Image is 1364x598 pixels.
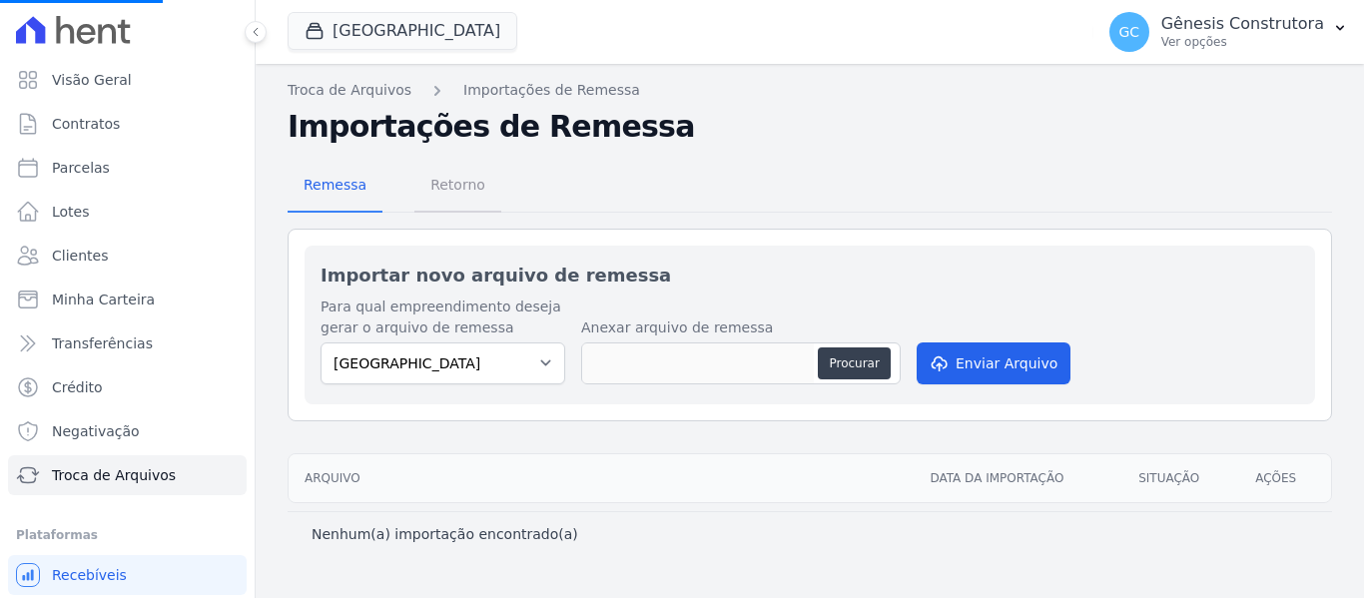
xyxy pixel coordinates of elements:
[8,411,247,451] a: Negativação
[581,317,901,338] label: Anexar arquivo de remessa
[321,297,565,338] label: Para qual empreendimento deseja gerar o arquivo de remessa
[288,12,517,50] button: [GEOGRAPHIC_DATA]
[52,333,153,353] span: Transferências
[8,236,247,276] a: Clientes
[52,202,90,222] span: Lotes
[52,565,127,585] span: Recebíveis
[463,80,640,101] a: Importações de Remessa
[16,523,239,547] div: Plataformas
[52,246,108,266] span: Clientes
[1118,25,1139,39] span: GC
[321,262,1299,289] h2: Importar novo arquivo de remessa
[8,104,247,144] a: Contratos
[8,148,247,188] a: Parcelas
[8,367,247,407] a: Crédito
[312,524,578,544] p: Nenhum(a) importação encontrado(a)
[8,555,247,595] a: Recebíveis
[818,347,890,379] button: Procurar
[288,80,1332,101] nav: Breadcrumb
[52,158,110,178] span: Parcelas
[8,60,247,100] a: Visão Geral
[917,342,1070,384] button: Enviar Arquivo
[52,421,140,441] span: Negativação
[1161,34,1324,50] p: Ver opções
[288,161,501,213] nav: Tab selector
[418,165,497,205] span: Retorno
[8,455,247,495] a: Troca de Arquivos
[414,161,501,213] a: Retorno
[1161,14,1324,34] p: Gênesis Construtora
[1239,454,1331,502] th: Ações
[8,280,247,319] a: Minha Carteira
[289,454,914,502] th: Arquivo
[288,80,411,101] a: Troca de Arquivos
[292,165,378,205] span: Remessa
[1093,4,1364,60] button: GC Gênesis Construtora Ver opções
[8,323,247,363] a: Transferências
[52,465,176,485] span: Troca de Arquivos
[52,114,120,134] span: Contratos
[288,161,382,213] a: Remessa
[52,290,155,309] span: Minha Carteira
[8,192,247,232] a: Lotes
[914,454,1122,502] th: Data da Importação
[1122,454,1239,502] th: Situação
[52,70,132,90] span: Visão Geral
[52,377,103,397] span: Crédito
[288,109,1332,145] h2: Importações de Remessa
